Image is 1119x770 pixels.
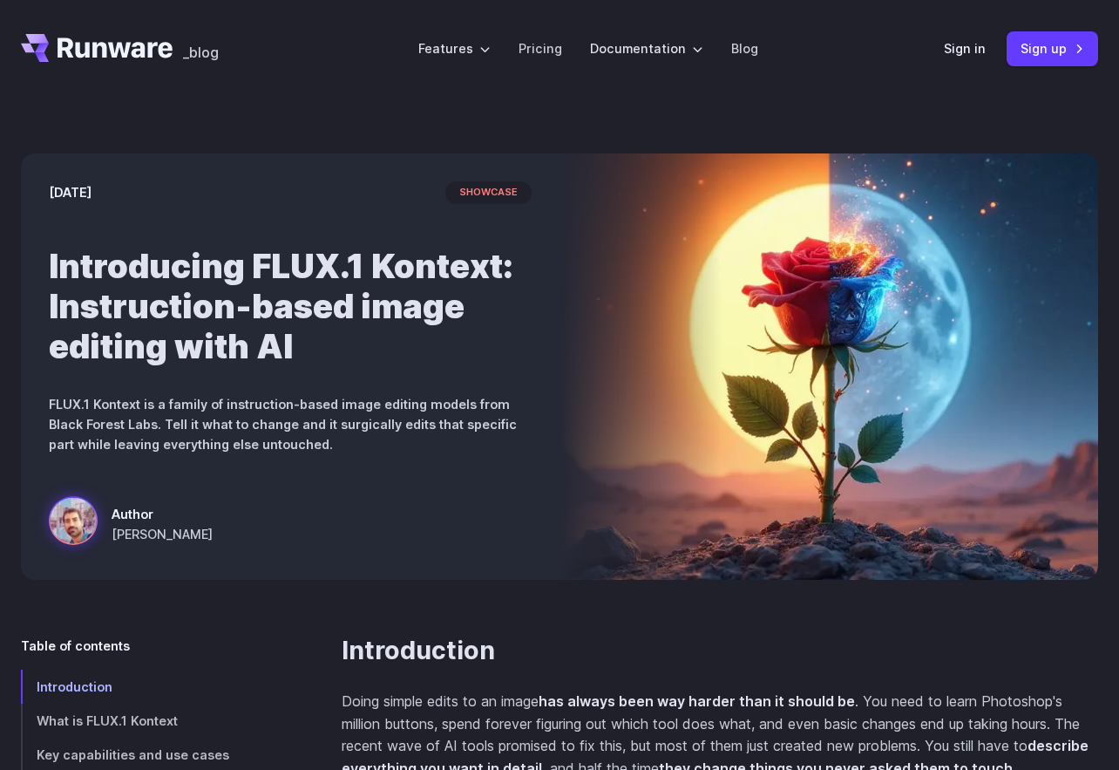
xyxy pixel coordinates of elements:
a: Go to / [21,34,173,62]
label: Documentation [590,38,703,58]
span: Author [112,504,213,524]
a: Introduction [342,636,495,666]
span: showcase [445,181,532,204]
h1: Introducing FLUX.1 Kontext: Instruction-based image editing with AI [49,246,532,366]
a: Pricing [519,38,562,58]
span: _blog [183,45,219,59]
img: Surreal rose in a desert landscape, split between day and night with the sun and moon aligned beh... [559,153,1098,580]
span: Introduction [37,679,112,694]
strong: has always been way harder than it should be [539,692,855,710]
time: [DATE] [49,182,92,202]
span: What is FLUX.1 Kontext [37,713,178,728]
a: What is FLUX.1 Kontext [21,704,286,738]
a: Blog [731,38,758,58]
span: [PERSON_NAME] [112,524,213,544]
a: Introduction [21,670,286,704]
span: Key capabilities and use cases [37,747,229,762]
a: Sign in [944,38,986,58]
span: Table of contents [21,636,130,656]
a: Surreal rose in a desert landscape, split between day and night with the sun and moon aligned beh... [49,496,213,552]
a: Sign up [1007,31,1098,65]
a: _blog [183,34,219,62]
label: Features [418,38,491,58]
p: FLUX.1 Kontext is a family of instruction-based image editing models from Black Forest Labs. Tell... [49,394,532,454]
